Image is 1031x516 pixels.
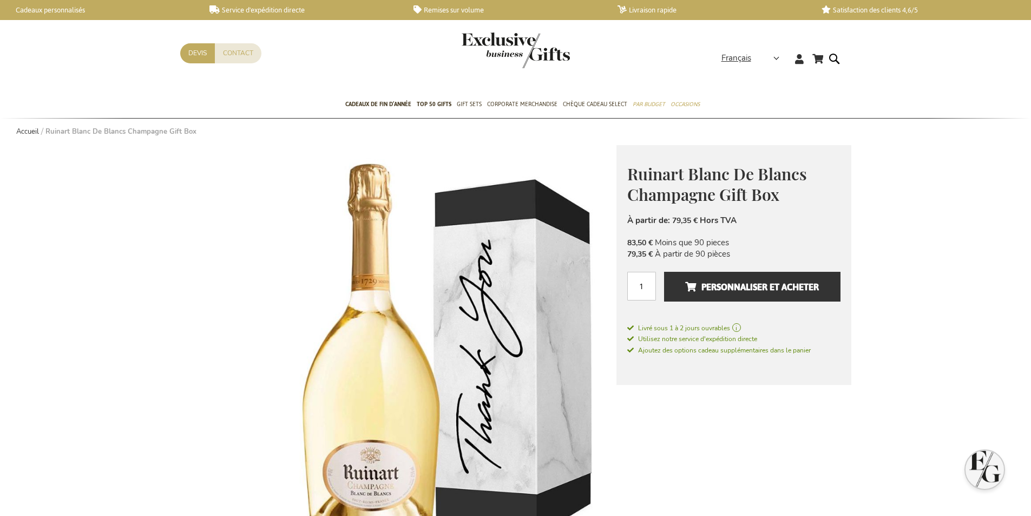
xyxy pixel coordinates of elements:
[627,346,811,355] span: Ajoutez des options cadeau supplémentaires dans le panier
[413,5,600,15] a: Remises sur volume
[618,5,804,15] a: Livraison rapide
[462,32,516,68] a: store logo
[45,127,196,136] strong: Ruinart Blanc De Blancs Champagne Gift Box
[215,43,261,63] a: Contact
[627,249,840,260] li: À partir de 90 pièces
[633,99,665,110] span: Par budget
[209,5,396,15] a: Service d'expédition directe
[627,249,653,259] span: 79,35 €
[16,127,39,136] a: Accueil
[822,5,1008,15] a: Satisfaction des clients 4,6/5
[721,52,751,64] span: Français
[627,272,656,301] input: Qté
[563,99,627,110] span: Chèque Cadeau Select
[487,99,557,110] span: Corporate Merchandise
[627,323,840,333] a: Livré sous 1 à 2 jours ouvrables
[721,52,786,64] div: Français
[685,278,819,296] span: Personnaliser et acheter
[345,99,411,110] span: Cadeaux de fin d’année
[5,5,192,15] a: Cadeaux personnalisés
[672,215,698,226] span: 79,35 €
[627,215,670,226] span: À partir de:
[627,333,840,344] a: Utilisez notre service d'expédition directe
[627,344,840,356] a: Ajoutez des options cadeau supplémentaires dans le panier
[627,238,653,248] span: 83,50 €
[457,99,482,110] span: Gift Sets
[417,99,451,110] span: TOP 50 Gifts
[180,43,215,63] a: Devis
[627,335,757,343] span: Utilisez notre service d'expédition directe
[462,32,570,68] img: Exclusive Business gifts logo
[700,215,737,226] span: Hors TVA
[671,99,700,110] span: Occasions
[627,163,807,206] span: Ruinart Blanc De Blancs Champagne Gift Box
[627,237,840,249] li: Moins que 90 pieces
[664,272,840,302] button: Personnaliser et acheter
